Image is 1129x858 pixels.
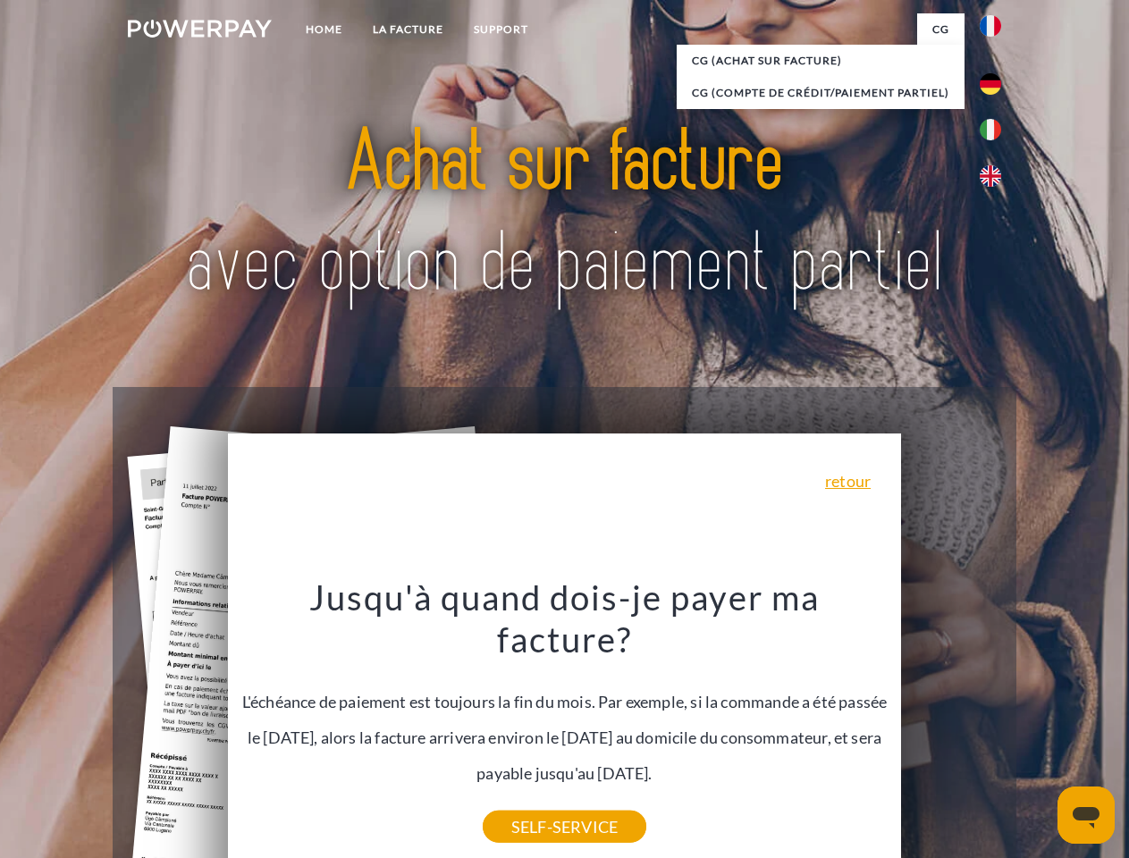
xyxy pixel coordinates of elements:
[358,13,459,46] a: LA FACTURE
[677,45,965,77] a: CG (achat sur facture)
[917,13,965,46] a: CG
[459,13,543,46] a: Support
[128,20,272,38] img: logo-powerpay-white.svg
[980,119,1001,140] img: it
[825,473,871,489] a: retour
[291,13,358,46] a: Home
[980,73,1001,95] img: de
[980,165,1001,187] img: en
[239,576,891,827] div: L'échéance de paiement est toujours la fin du mois. Par exemple, si la commande a été passée le [...
[677,77,965,109] a: CG (Compte de crédit/paiement partiel)
[980,15,1001,37] img: fr
[239,576,891,661] h3: Jusqu'à quand dois-je payer ma facture?
[1057,786,1115,844] iframe: Bouton de lancement de la fenêtre de messagerie
[483,811,646,843] a: SELF-SERVICE
[171,86,958,342] img: title-powerpay_fr.svg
